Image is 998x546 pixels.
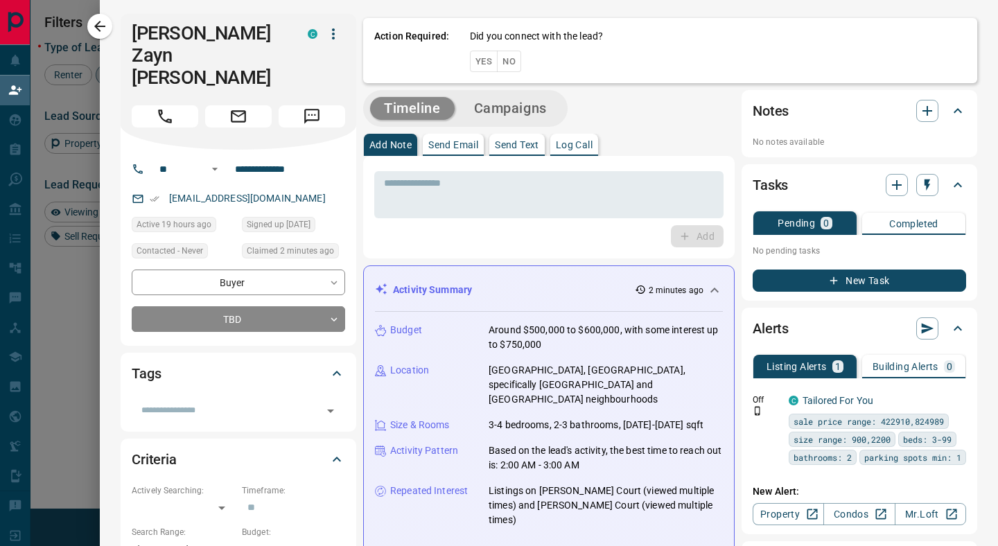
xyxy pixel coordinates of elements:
p: Action Required: [374,29,449,72]
div: condos.ca [308,29,317,39]
span: Message [279,105,345,127]
p: Did you connect with the lead? [470,29,603,44]
button: New Task [753,270,966,292]
a: Mr.Loft [895,503,966,525]
svg: Email Verified [150,194,159,204]
p: No pending tasks [753,240,966,261]
button: No [497,51,521,72]
button: Yes [470,51,498,72]
p: Repeated Interest [390,484,468,498]
div: Mon Sep 15 2025 [242,243,345,263]
p: [GEOGRAPHIC_DATA], [GEOGRAPHIC_DATA], specifically [GEOGRAPHIC_DATA] and [GEOGRAPHIC_DATA] neighb... [489,363,723,407]
span: Active 19 hours ago [137,218,211,231]
span: Call [132,105,198,127]
p: 1 [835,362,841,371]
div: Sun Sep 14 2025 [132,217,235,236]
p: Add Note [369,140,412,150]
p: Activity Summary [393,283,472,297]
p: Listings on [PERSON_NAME] Court (viewed multiple times) and [PERSON_NAME] Court (viewed multiple ... [489,484,723,527]
button: Open [321,401,340,421]
div: Alerts [753,312,966,345]
h2: Tasks [753,174,788,196]
div: Tags [132,357,345,390]
a: Tailored For You [803,395,873,406]
h1: [PERSON_NAME] Zayn [PERSON_NAME] [132,22,287,89]
p: Listing Alerts [767,362,827,371]
span: Signed up [DATE] [247,218,310,231]
span: Claimed 2 minutes ago [247,244,334,258]
button: Open [207,161,223,177]
h2: Notes [753,100,789,122]
p: Building Alerts [873,362,938,371]
span: size range: 900,2200 [794,432,891,446]
p: Around $500,000 to $600,000, with some interest up to $750,000 [489,323,723,352]
div: Notes [753,94,966,127]
a: Property [753,503,824,525]
span: Email [205,105,272,127]
p: No notes available [753,136,966,148]
div: Criteria [132,443,345,476]
div: Buyer [132,270,345,295]
p: Pending [778,218,815,228]
p: 0 [947,362,952,371]
p: Send Text [495,140,539,150]
button: Timeline [370,97,455,120]
p: 3-4 bedrooms, 2-3 bathrooms, [DATE]-[DATE] sqft [489,418,703,432]
div: Activity Summary2 minutes ago [375,277,723,303]
div: condos.ca [789,396,798,405]
span: bathrooms: 2 [794,450,852,464]
svg: Push Notification Only [753,406,762,416]
p: Budget: [242,526,345,538]
p: Based on the lead's activity, the best time to reach out is: 2:00 AM - 3:00 AM [489,443,723,473]
p: New Alert: [753,484,966,499]
p: Timeframe: [242,484,345,497]
p: Log Call [556,140,593,150]
p: Completed [889,219,938,229]
p: Size & Rooms [390,418,450,432]
p: Search Range: [132,526,235,538]
a: [EMAIL_ADDRESS][DOMAIN_NAME] [169,193,326,204]
div: TBD [132,306,345,332]
h2: Criteria [132,448,177,470]
div: Tasks [753,168,966,202]
p: Actively Searching: [132,484,235,497]
p: Activity Pattern [390,443,458,458]
a: Condos [823,503,895,525]
span: beds: 3-99 [903,432,952,446]
button: Campaigns [460,97,561,120]
p: Budget [390,323,422,337]
span: sale price range: 422910,824989 [794,414,944,428]
p: Location [390,363,429,378]
p: 0 [823,218,829,228]
h2: Tags [132,362,161,385]
p: Off [753,394,780,406]
div: Sat Sep 06 2025 [242,217,345,236]
span: parking spots min: 1 [864,450,961,464]
h2: Alerts [753,317,789,340]
p: Send Email [428,140,478,150]
span: Contacted - Never [137,244,203,258]
p: 2 minutes ago [649,284,703,297]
